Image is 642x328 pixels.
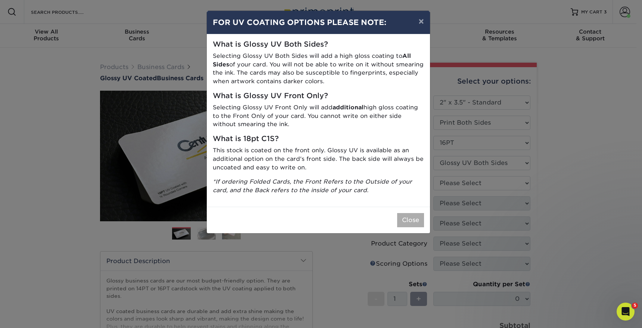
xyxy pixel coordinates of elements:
[213,52,424,86] p: Selecting Glossy UV Both Sides will add a high gloss coating to of your card. You will not be abl...
[213,103,424,129] p: Selecting Glossy UV Front Only will add high gloss coating to the Front Only of your card. You ca...
[213,178,412,194] i: *If ordering Folded Cards, the Front Refers to the Outside of your card, and the Back refers to t...
[213,92,424,100] h5: What is Glossy UV Front Only?
[617,303,635,321] iframe: Intercom live chat
[213,135,424,143] h5: What is 18pt C1S?
[632,303,638,309] span: 5
[397,213,424,227] button: Close
[213,17,424,28] h4: FOR UV COATING OPTIONS PLEASE NOTE:
[412,11,430,32] button: ×
[213,146,424,172] p: This stock is coated on the front only. Glossy UV is available as an additional option on the car...
[213,52,411,68] strong: All Sides
[213,40,424,49] h5: What is Glossy UV Both Sides?
[333,104,364,111] strong: additional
